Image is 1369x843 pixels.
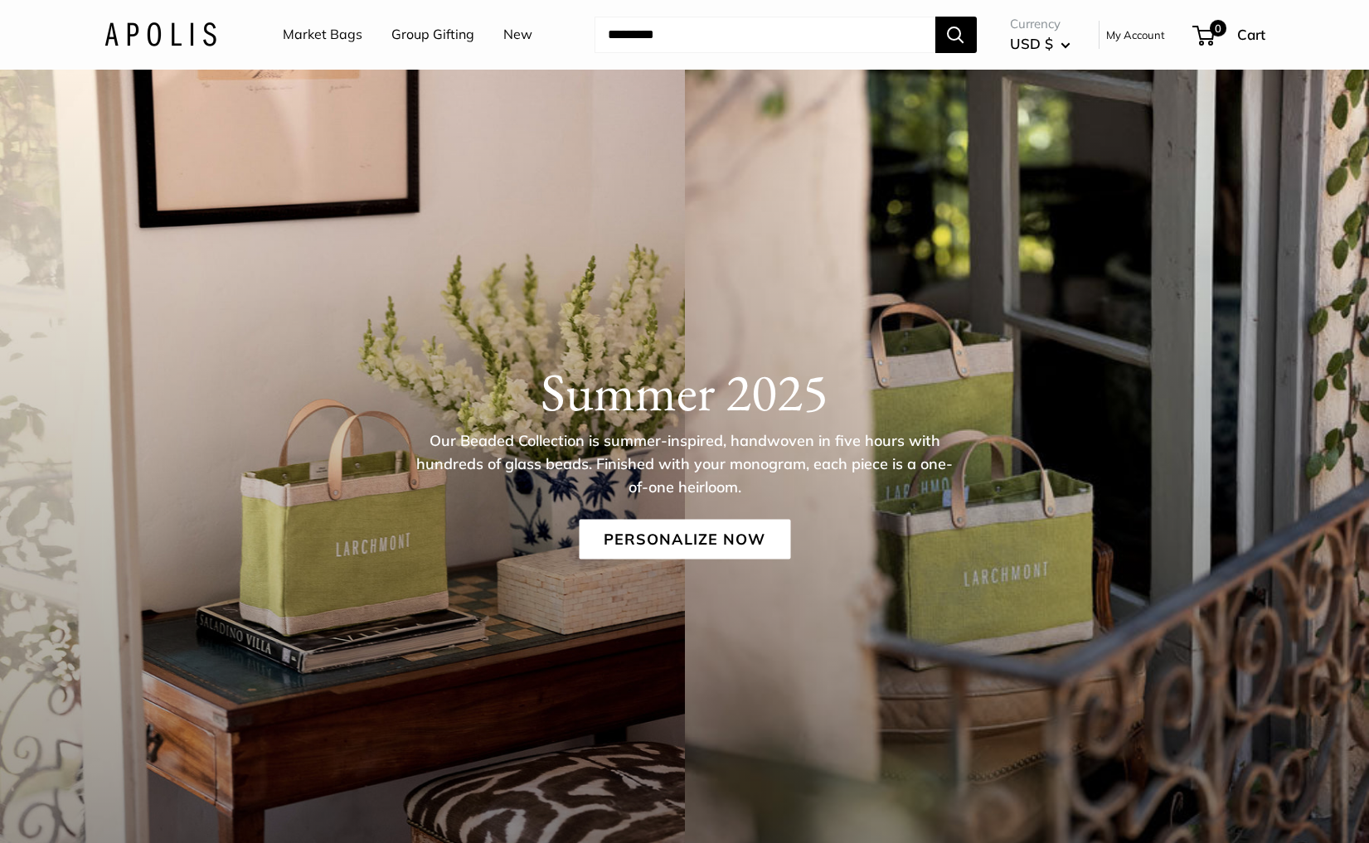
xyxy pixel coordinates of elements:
span: Cart [1237,26,1265,43]
a: New [503,22,532,47]
h1: Summer 2025 [104,360,1265,423]
a: 0 Cart [1194,22,1265,48]
button: USD $ [1010,31,1070,57]
span: 0 [1209,20,1226,36]
img: Apolis [104,22,216,46]
a: Personalize Now [579,519,790,559]
input: Search... [595,17,935,53]
a: Group Gifting [391,22,474,47]
a: My Account [1106,25,1165,45]
button: Search [935,17,977,53]
span: USD $ [1010,35,1053,52]
span: Currency [1010,12,1070,36]
a: Market Bags [283,22,362,47]
p: Our Beaded Collection is summer-inspired, handwoven in five hours with hundreds of glass beads. F... [415,429,954,498]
